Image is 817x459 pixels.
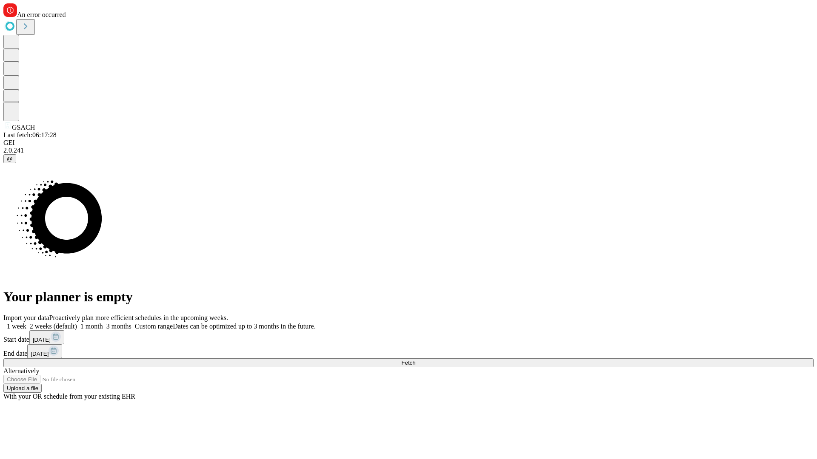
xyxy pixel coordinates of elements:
div: GEI [3,139,814,147]
span: 3 months [106,323,131,330]
h1: Your planner is empty [3,289,814,305]
span: GSACH [12,124,35,131]
span: With your OR schedule from your existing EHR [3,393,135,400]
div: 2.0.241 [3,147,814,154]
span: [DATE] [31,351,49,357]
button: Fetch [3,358,814,367]
button: [DATE] [27,344,62,358]
span: An error occurred [17,11,66,18]
div: Start date [3,330,814,344]
span: @ [7,156,13,162]
button: [DATE] [29,330,64,344]
span: Fetch [401,360,415,366]
span: [DATE] [33,337,51,343]
span: Proactively plan more efficient schedules in the upcoming weeks. [49,314,228,321]
button: @ [3,154,16,163]
span: Last fetch: 06:17:28 [3,131,57,139]
span: Custom range [135,323,173,330]
span: Import your data [3,314,49,321]
span: 2 weeks (default) [30,323,77,330]
span: Dates can be optimized up to 3 months in the future. [173,323,315,330]
button: Upload a file [3,384,42,393]
span: Alternatively [3,367,39,374]
span: 1 week [7,323,26,330]
div: End date [3,344,814,358]
span: 1 month [80,323,103,330]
